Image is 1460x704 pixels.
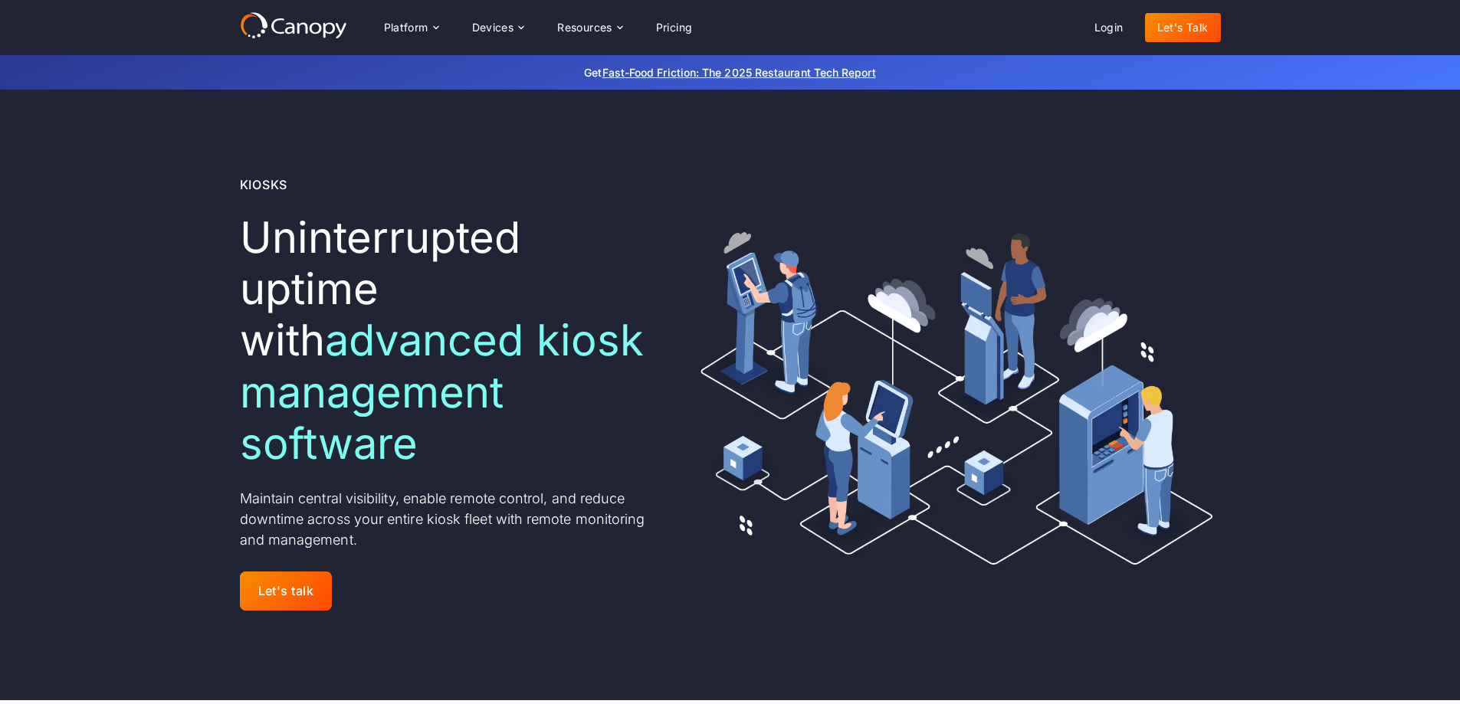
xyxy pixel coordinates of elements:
a: Let's Talk [1145,13,1221,42]
a: Login [1082,13,1136,42]
div: Devices [460,12,536,43]
div: Let's talk [258,584,314,598]
h1: Uninterrupted uptime with ‍ [240,212,656,470]
div: Platform [384,22,428,33]
div: Devices [472,22,514,33]
div: Platform [372,12,451,43]
a: Pricing [644,13,705,42]
div: Resources [545,12,634,43]
div: Resources [557,22,612,33]
div: Kiosks [240,175,288,194]
p: Get [355,64,1106,80]
a: Fast-Food Friction: The 2025 Restaurant Tech Report [602,66,876,79]
p: Maintain central visibility, enable remote control, and reduce downtime across your entire kiosk ... [240,488,656,550]
a: Let's talk [240,571,333,611]
span: advanced kiosk management software [240,314,644,469]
